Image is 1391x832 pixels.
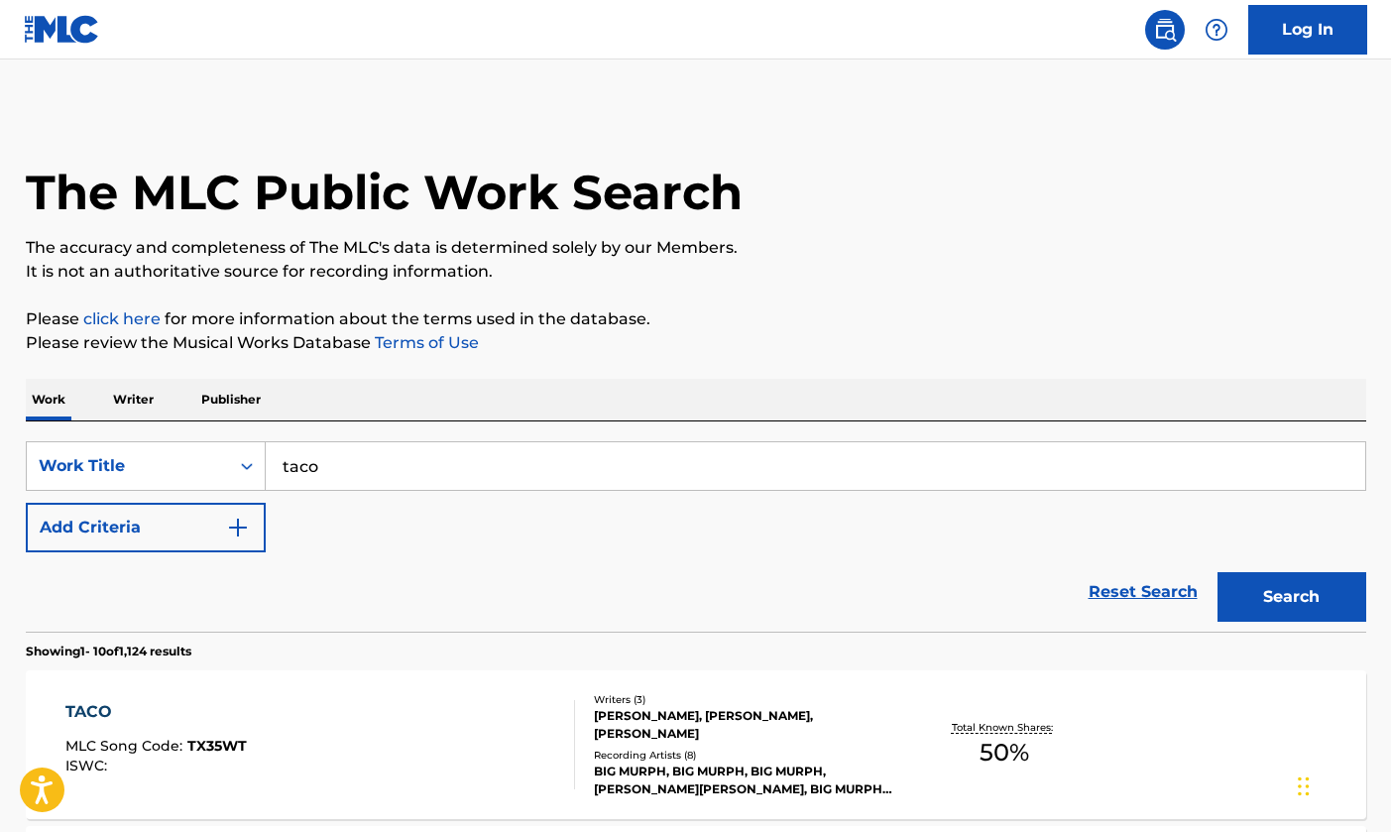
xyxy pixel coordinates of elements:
[1197,10,1236,50] div: Help
[26,260,1366,284] p: It is not an authoritative source for recording information.
[952,720,1058,735] p: Total Known Shares:
[1145,10,1185,50] a: Public Search
[1079,570,1208,614] a: Reset Search
[594,748,893,763] div: Recording Artists ( 8 )
[1205,18,1228,42] img: help
[26,503,266,552] button: Add Criteria
[594,692,893,707] div: Writers ( 3 )
[26,163,743,222] h1: The MLC Public Work Search
[1292,737,1391,832] iframe: Chat Widget
[83,309,161,328] a: click here
[195,379,267,420] p: Publisher
[1153,18,1177,42] img: search
[39,454,217,478] div: Work Title
[26,331,1366,355] p: Please review the Musical Works Database
[26,379,71,420] p: Work
[594,763,893,798] div: BIG MURPH, BIG MURPH, BIG MURPH,[PERSON_NAME][PERSON_NAME], BIG MURPH, BIG MURPH
[26,670,1366,819] a: TACOMLC Song Code:TX35WTISWC:Writers (3)[PERSON_NAME], [PERSON_NAME], [PERSON_NAME]Recording Arti...
[26,441,1366,632] form: Search Form
[980,735,1029,771] span: 50 %
[24,15,100,44] img: MLC Logo
[594,707,893,743] div: [PERSON_NAME], [PERSON_NAME], [PERSON_NAME]
[65,737,187,755] span: MLC Song Code :
[65,700,247,724] div: TACO
[26,307,1366,331] p: Please for more information about the terms used in the database.
[65,757,112,774] span: ISWC :
[107,379,160,420] p: Writer
[1217,572,1366,622] button: Search
[226,516,250,539] img: 9d2ae6d4665cec9f34b9.svg
[1298,757,1310,816] div: Drag
[371,333,479,352] a: Terms of Use
[1248,5,1367,55] a: Log In
[26,643,191,660] p: Showing 1 - 10 of 1,124 results
[26,236,1366,260] p: The accuracy and completeness of The MLC's data is determined solely by our Members.
[187,737,247,755] span: TX35WT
